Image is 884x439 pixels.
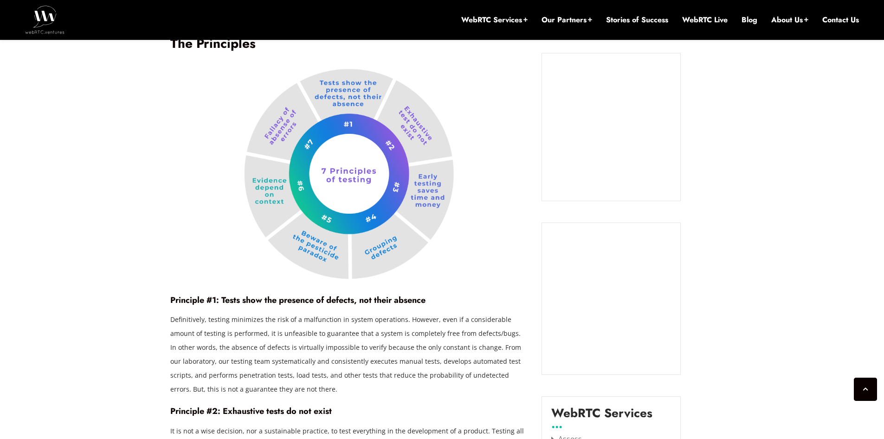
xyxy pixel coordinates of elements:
[170,36,528,52] h2: The Principles
[822,15,859,25] a: Contact Us
[25,6,65,33] img: WebRTC.ventures
[551,406,652,427] label: WebRTC Services
[771,15,808,25] a: About Us
[682,15,728,25] a: WebRTC Live
[170,313,528,397] p: Definitively, testing minimizes the risk of a malfunction in system operations. However, even if ...
[542,15,592,25] a: Our Partners
[551,63,671,191] iframe: Embedded CTA
[742,15,757,25] a: Blog
[170,295,528,305] h4: Principle #1: Tests show the presence of defects, not their absence
[461,15,528,25] a: WebRTC Services
[170,406,528,416] h4: Principle #2: Exhaustive tests do not exist
[606,15,668,25] a: Stories of Success
[551,232,671,365] iframe: Embedded CTA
